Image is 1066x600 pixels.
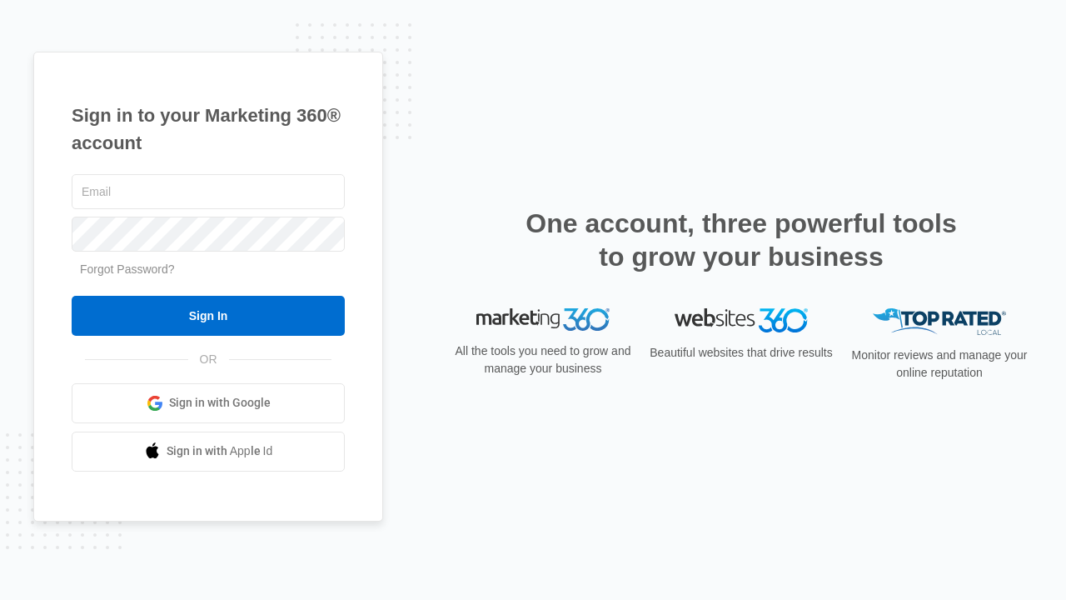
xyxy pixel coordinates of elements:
[188,351,229,368] span: OR
[72,432,345,472] a: Sign in with Apple Id
[648,344,834,362] p: Beautiful websites that drive results
[450,342,636,377] p: All the tools you need to grow and manage your business
[72,296,345,336] input: Sign In
[72,383,345,423] a: Sign in with Google
[167,442,273,460] span: Sign in with Apple Id
[873,308,1006,336] img: Top Rated Local
[169,394,271,412] span: Sign in with Google
[846,347,1033,382] p: Monitor reviews and manage your online reputation
[521,207,962,273] h2: One account, three powerful tools to grow your business
[72,102,345,157] h1: Sign in to your Marketing 360® account
[72,174,345,209] input: Email
[80,262,175,276] a: Forgot Password?
[675,308,808,332] img: Websites 360
[476,308,610,332] img: Marketing 360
